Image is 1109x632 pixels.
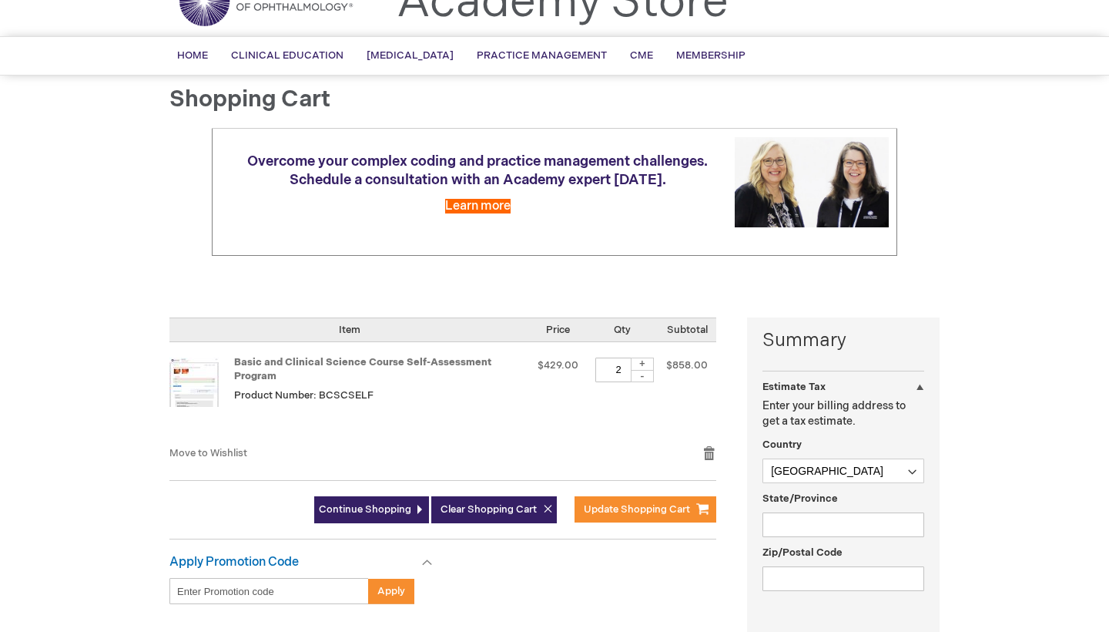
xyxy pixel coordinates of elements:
[762,398,924,429] p: Enter your billing address to get a tax estimate.
[762,381,826,393] strong: Estimate Tax
[177,49,208,62] span: Home
[234,389,374,402] span: Product Number: BCSCSELF
[169,86,330,113] span: Shopping Cart
[762,439,802,451] span: Country
[762,328,924,354] strong: Summary
[735,137,889,227] img: Schedule a consultation with an Academy expert today
[368,578,414,604] button: Apply
[339,324,360,336] span: Item
[676,49,745,62] span: Membership
[445,199,511,213] a: Learn more
[666,359,708,371] span: $858.00
[538,359,578,371] span: $429.00
[441,503,537,516] span: Clear Shopping Cart
[231,49,343,62] span: Clinical Education
[575,496,716,523] button: Update Shopping Cart
[667,324,708,336] span: Subtotal
[431,496,557,523] button: Clear Shopping Cart
[584,503,690,516] span: Update Shopping Cart
[314,496,429,523] a: Continue Shopping
[762,492,838,505] span: State/Province
[367,49,454,62] span: [MEDICAL_DATA]
[169,447,247,459] a: Move to Wishlist
[234,356,491,383] a: Basic and Clinical Science Course Self-Assessment Program
[169,358,219,407] img: Basic and Clinical Science Course Self-Assessment Program
[169,555,299,570] strong: Apply Promotion Code
[477,49,607,62] span: Practice Management
[377,585,405,597] span: Apply
[595,358,642,382] input: Qty
[169,578,369,604] input: Enter Promotion code
[169,358,234,430] a: Basic and Clinical Science Course Self-Assessment Program
[630,49,653,62] span: CME
[631,370,654,382] div: -
[247,153,708,188] span: Overcome your complex coding and practice management challenges. Schedule a consultation with an ...
[631,358,654,371] div: +
[546,324,570,336] span: Price
[319,503,411,516] span: Continue Shopping
[762,546,843,559] span: Zip/Postal Code
[614,324,631,336] span: Qty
